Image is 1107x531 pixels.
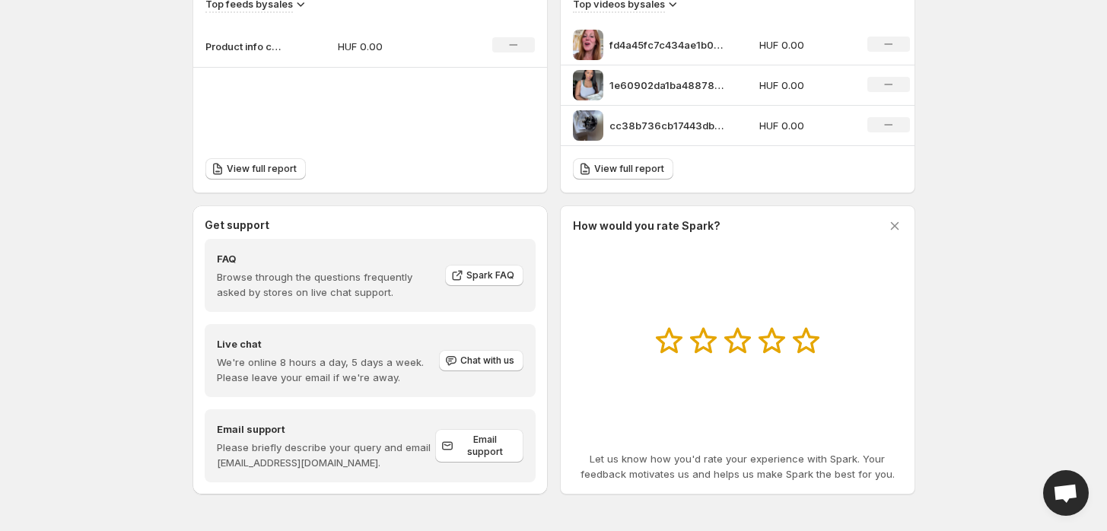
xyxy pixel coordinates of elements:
[609,78,724,93] p: 1e60902da1ba48878ec7cb1a8d8c4ea9HD-1080p-25Mbps-29723192
[456,434,514,458] span: Email support
[338,39,446,54] p: HUF 0.00
[573,218,721,234] h3: How would you rate Spark?
[759,78,849,93] p: HUF 0.00
[435,429,523,463] a: Email support
[205,218,269,233] h3: Get support
[466,269,514,281] span: Spark FAQ
[217,355,437,385] p: We're online 8 hours a day, 5 days a week. Please leave your email if we're away.
[439,350,523,371] button: Chat with us
[1043,470,1089,516] a: Open chat
[759,37,849,52] p: HUF 0.00
[205,39,282,54] p: Product info carousel
[217,336,437,351] h4: Live chat
[759,118,849,133] p: HUF 0.00
[205,158,306,180] a: View full report
[573,451,902,482] p: Let us know how you'd rate your experience with Spark. Your feedback motivates us and helps us ma...
[573,158,673,180] a: View full report
[217,440,435,470] p: Please briefly describe your query and email [EMAIL_ADDRESS][DOMAIN_NAME].
[573,110,603,141] img: cc38b736cb17443db1cff2cb29ec59d5HD-1080p-33Mbps-31853211
[573,70,603,100] img: 1e60902da1ba48878ec7cb1a8d8c4ea9HD-1080p-25Mbps-29723192
[217,251,434,266] h4: FAQ
[217,269,434,300] p: Browse through the questions frequently asked by stores on live chat support.
[609,37,724,52] p: fd4a45fc7c434ae1b073ca18ae465c98HD-1080p-48Mbps-31853212
[445,265,523,286] a: Spark FAQ
[460,355,514,367] span: Chat with us
[594,163,664,175] span: View full report
[609,118,724,133] p: cc38b736cb17443db1cff2cb29ec59d5HD-1080p-33Mbps-31853211
[573,30,603,60] img: fd4a45fc7c434ae1b073ca18ae465c98HD-1080p-48Mbps-31853212
[217,421,435,437] h4: Email support
[227,163,297,175] span: View full report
